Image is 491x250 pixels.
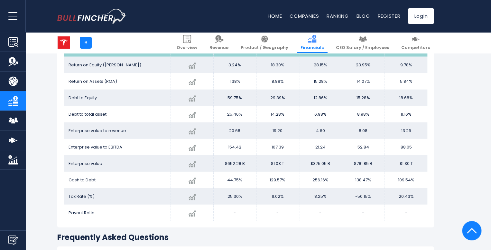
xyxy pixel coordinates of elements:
[206,32,232,53] a: Revenue
[213,57,256,73] td: 3.24%
[256,57,299,73] td: 18.30%
[342,57,384,73] td: 23.95%
[297,32,328,53] a: Financials
[57,232,434,242] h3: Frequently Asked Questions
[69,95,97,101] span: Debt to Equity
[57,9,126,24] img: bullfincher logo
[213,188,256,205] td: 25.30%
[177,45,197,51] span: Overview
[69,62,141,68] span: Return on Equity ([PERSON_NAME])
[256,139,299,155] td: 107.39
[256,122,299,139] td: 19.20
[384,139,427,155] td: 88.05
[299,155,342,172] td: $375.05 B
[69,210,95,216] span: Payout Ratio
[290,13,319,19] a: Companies
[327,13,348,19] a: Ranking
[384,155,427,172] td: $1.30 T
[336,45,389,51] span: CEO Salary / Employees
[173,32,201,53] a: Overview
[384,90,427,106] td: 18.68%
[256,106,299,122] td: 14.28%
[58,36,70,49] img: TSLA logo
[69,78,117,84] span: Return on Assets (ROA)
[384,73,427,90] td: 5.84%
[397,32,434,53] a: Competitors
[69,177,96,183] span: Cash to Debt
[213,73,256,90] td: 1.38%
[342,73,384,90] td: 14.07%
[213,205,256,221] td: -
[299,57,342,73] td: 28.15%
[332,32,393,53] a: CEO Salary / Employees
[256,172,299,188] td: 129.57%
[213,106,256,122] td: 25.46%
[384,57,427,73] td: 9.78%
[356,13,370,19] a: Blog
[241,45,288,51] span: Product / Geography
[299,73,342,90] td: 15.28%
[342,155,384,172] td: $781.85 B
[256,73,299,90] td: 8.89%
[237,32,292,53] a: Product / Geography
[213,90,256,106] td: 59.75%
[377,13,400,19] a: Register
[384,106,427,122] td: 11.16%
[299,90,342,106] td: 12.86%
[213,122,256,139] td: 20.68
[80,37,92,49] a: +
[299,172,342,188] td: 256.16%
[209,45,228,51] span: Revenue
[256,205,299,221] td: -
[342,188,384,205] td: -50.15%
[299,139,342,155] td: 21.24
[384,188,427,205] td: 20.43%
[342,205,384,221] td: -
[342,139,384,155] td: 52.84
[299,122,342,139] td: 4.60
[408,8,434,24] a: Login
[299,205,342,221] td: -
[299,188,342,205] td: 8.25%
[384,122,427,139] td: 13.26
[299,106,342,122] td: 6.98%
[268,13,282,19] a: Home
[342,122,384,139] td: 8.08
[342,90,384,106] td: 15.28%
[213,172,256,188] td: 44.75%
[69,144,122,150] span: Enterprise value to EBITDA
[384,172,427,188] td: 109.54%
[384,205,427,221] td: -
[342,172,384,188] td: 138.47%
[213,139,256,155] td: 154.42
[256,90,299,106] td: 29.39%
[213,155,256,172] td: $652.28 B
[69,111,107,117] span: Debt to total asset
[256,188,299,205] td: 11.02%
[256,155,299,172] td: $1.03 T
[57,9,126,24] a: Go to homepage
[301,45,324,51] span: Financials
[69,128,126,134] span: Enterprise value to revenue
[342,106,384,122] td: 8.98%
[69,193,95,199] span: Tax Rate (%)
[401,45,430,51] span: Competitors
[69,160,102,167] span: Enterprise value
